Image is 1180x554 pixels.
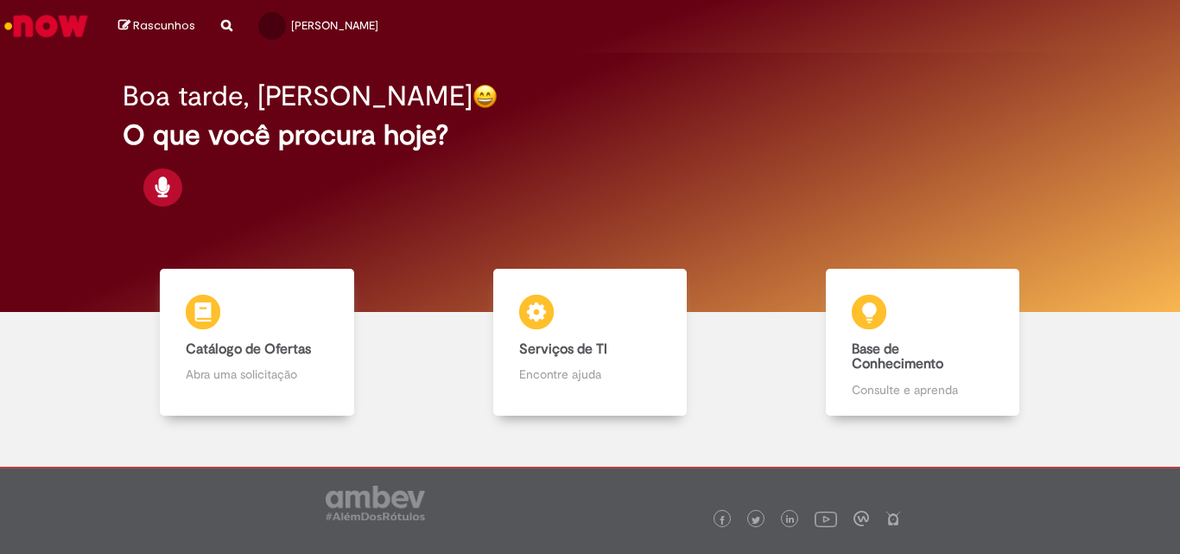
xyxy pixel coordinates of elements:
[91,269,423,416] a: Catálogo de Ofertas Abra uma solicitação
[326,486,425,520] img: logo_footer_ambev_rotulo_gray.png
[786,515,795,525] img: logo_footer_linkedin.png
[718,516,726,525] img: logo_footer_facebook.png
[852,341,943,373] b: Base de Conhecimento
[473,84,498,109] img: happy-face.png
[291,18,378,33] span: [PERSON_NAME]
[885,511,901,526] img: logo_footer_naosei.png
[186,366,327,383] p: Abra uma solicitação
[133,17,195,34] span: Rascunhos
[118,18,195,35] a: Rascunhos
[757,269,1089,416] a: Base de Conhecimento Consulte e aprenda
[123,81,473,111] h2: Boa tarde, [PERSON_NAME]
[186,341,311,358] b: Catálogo de Ofertas
[519,341,607,358] b: Serviços de TI
[2,9,91,43] img: ServiceNow
[423,269,756,416] a: Serviços de TI Encontre ajuda
[519,366,661,383] p: Encontre ajuda
[853,511,869,526] img: logo_footer_workplace.png
[123,120,1057,150] h2: O que você procura hoje?
[852,381,993,398] p: Consulte e aprenda
[752,516,760,525] img: logo_footer_twitter.png
[815,507,837,530] img: logo_footer_youtube.png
